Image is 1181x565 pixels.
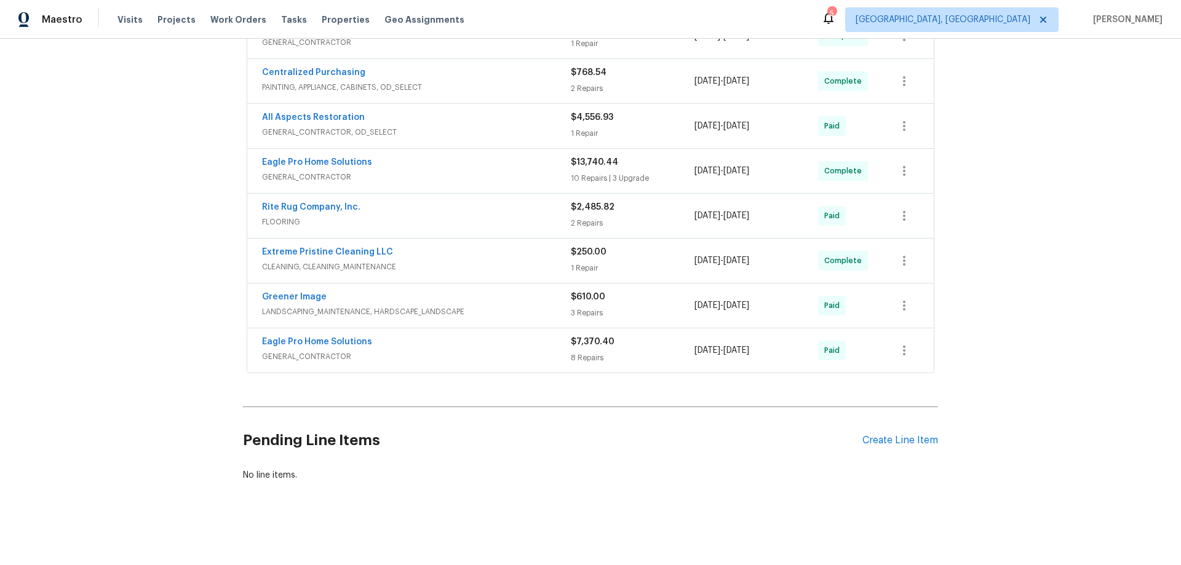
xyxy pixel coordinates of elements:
div: 2 Repairs [571,82,694,95]
div: Create Line Item [862,435,938,446]
span: - [694,165,749,177]
span: Work Orders [210,14,266,26]
span: [DATE] [723,122,749,130]
span: GENERAL_CONTRACTOR [262,36,571,49]
span: PAINTING, APPLIANCE, CABINETS, OD_SELECT [262,81,571,93]
span: FLOORING [262,216,571,228]
span: Complete [824,165,867,177]
a: Eagle Pro Home Solutions [262,338,372,346]
div: No line items. [243,469,938,481]
div: 3 Repairs [571,307,694,319]
span: Paid [824,210,845,222]
span: $7,370.40 [571,338,614,346]
a: Centralized Purchasing [262,68,365,77]
div: 1 Repair [571,127,694,140]
span: Paid [824,344,845,357]
span: Visits [117,14,143,26]
span: $13,740.44 [571,158,618,167]
span: - [694,120,749,132]
span: [DATE] [694,77,720,85]
a: Extreme Pristine Cleaning LLC [262,248,393,256]
span: [DATE] [694,167,720,175]
span: CLEANING, CLEANING_MAINTENANCE [262,261,571,273]
a: Eagle Pro Home Solutions [262,158,372,167]
span: [DATE] [723,77,749,85]
div: 8 Repairs [571,352,694,364]
span: $2,485.82 [571,203,614,211]
span: [DATE] [723,211,749,220]
span: Complete [824,75,867,87]
span: GENERAL_CONTRACTOR [262,350,571,363]
span: - [694,344,749,357]
span: - [694,210,749,222]
a: All Aspects Restoration [262,113,365,122]
span: - [694,75,749,87]
span: GENERAL_CONTRACTOR [262,171,571,183]
span: Paid [824,299,845,312]
div: 1 Repair [571,38,694,50]
span: GENERAL_CONTRACTOR, OD_SELECT [262,126,571,138]
span: Complete [824,255,867,267]
span: Maestro [42,14,82,26]
span: [PERSON_NAME] [1088,14,1163,26]
span: Tasks [281,15,307,24]
a: Greener Image [262,293,327,301]
span: [DATE] [694,301,720,310]
span: [DATE] [694,211,720,220]
span: - [694,299,749,312]
span: $250.00 [571,248,606,256]
span: [DATE] [723,256,749,265]
div: 1 Repair [571,262,694,274]
span: Paid [824,120,845,132]
div: 10 Repairs | 3 Upgrade [571,172,694,184]
span: [DATE] [723,167,749,175]
div: 5 [827,7,836,20]
span: $4,556.93 [571,113,613,122]
span: Projects [157,14,196,26]
span: [DATE] [723,301,749,310]
div: 2 Repairs [571,217,694,229]
span: [DATE] [723,346,749,355]
span: [DATE] [694,122,720,130]
span: [DATE] [694,346,720,355]
span: $610.00 [571,293,605,301]
h2: Pending Line Items [243,412,862,469]
span: [DATE] [694,256,720,265]
span: [GEOGRAPHIC_DATA], [GEOGRAPHIC_DATA] [856,14,1030,26]
span: - [694,255,749,267]
span: $768.54 [571,68,606,77]
span: Geo Assignments [384,14,464,26]
span: Properties [322,14,370,26]
span: LANDSCAPING_MAINTENANCE, HARDSCAPE_LANDSCAPE [262,306,571,318]
a: Rite Rug Company, Inc. [262,203,360,211]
